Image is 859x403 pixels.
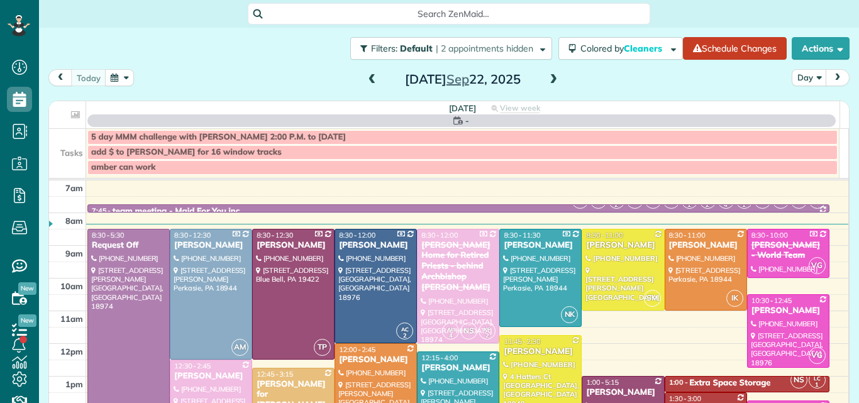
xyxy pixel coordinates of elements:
[580,43,667,54] span: Colored by
[585,387,660,398] div: [PERSON_NAME]
[751,240,826,262] div: [PERSON_NAME] - World Team
[174,240,248,251] div: [PERSON_NAME]
[751,231,788,240] span: 8:30 - 10:00
[65,248,83,258] span: 9am
[231,339,248,356] span: AM
[586,231,623,240] span: 8:30 - 11:00
[421,353,458,362] span: 12:15 - 4:00
[669,231,706,240] span: 8:30 - 11:00
[503,240,578,251] div: [PERSON_NAME]
[682,199,697,211] small: 1
[113,206,242,217] div: team meeting - Maid For You,inc.
[726,290,743,307] span: IK
[718,199,734,211] small: 4
[751,306,826,316] div: [PERSON_NAME]
[257,370,293,378] span: 12:45 - 3:15
[174,231,211,240] span: 8:30 - 12:30
[504,337,540,346] span: 11:45 - 2:30
[71,69,106,86] button: today
[174,371,248,382] div: [PERSON_NAME]
[421,363,496,373] div: [PERSON_NAME]
[700,199,716,211] small: 2
[792,69,827,86] button: Day
[624,43,664,54] span: Cleaners
[790,372,807,389] span: NS
[449,103,476,113] span: [DATE]
[350,37,552,60] button: Filters: Default | 2 appointments hidden
[792,37,850,60] button: Actions
[65,379,83,389] span: 1pm
[91,240,166,251] div: Request Off
[586,378,619,387] span: 1:00 - 5:15
[18,282,36,295] span: New
[338,355,413,365] div: [PERSON_NAME]
[465,114,469,127] span: -
[48,69,72,86] button: prev
[65,183,83,193] span: 7am
[447,326,454,333] span: AL
[257,231,293,240] span: 8:30 - 12:30
[736,199,752,211] small: 1
[18,314,36,327] span: New
[339,345,375,354] span: 12:00 - 2:45
[371,43,397,54] span: Filters:
[60,346,83,356] span: 12pm
[446,71,469,87] span: Sep
[751,296,792,305] span: 10:30 - 12:45
[397,330,413,342] small: 2
[668,240,743,251] div: [PERSON_NAME]
[256,240,331,251] div: [PERSON_NAME]
[400,43,433,54] span: Default
[460,323,477,340] span: NS
[503,346,578,357] div: [PERSON_NAME]
[585,240,660,251] div: [PERSON_NAME]
[669,394,702,403] span: 1:30 - 3:00
[338,240,413,251] div: [PERSON_NAME]
[65,216,83,226] span: 8am
[174,362,211,370] span: 12:30 - 2:45
[609,199,624,211] small: 2
[421,231,458,240] span: 8:30 - 12:00
[314,339,331,356] span: TP
[339,231,375,240] span: 8:30 - 12:00
[558,37,683,60] button: Colored byCleaners
[826,69,850,86] button: next
[60,314,83,324] span: 11am
[384,72,541,86] h2: [DATE] 22, 2025
[809,379,825,391] small: 1
[91,132,346,142] span: 5 day MMM challenge with [PERSON_NAME] 2:00 P.M. to [DATE]
[91,147,282,157] span: add $ to [PERSON_NAME] for 16 window tracks
[443,330,458,342] small: 4
[809,347,826,364] span: VG
[484,326,490,333] span: KF
[344,37,552,60] a: Filters: Default | 2 appointments hidden
[91,162,155,172] span: amber can work
[92,231,125,240] span: 8:30 - 5:30
[421,240,496,293] div: [PERSON_NAME] Home for Retired Priests - behind Archbishop [PERSON_NAME]
[644,290,661,307] span: SM
[809,257,826,274] span: VG
[479,330,495,342] small: 2
[689,378,770,389] div: Extra Space Storage
[504,231,540,240] span: 8:30 - 11:30
[500,103,540,113] span: View week
[436,43,533,54] span: | 2 appointments hidden
[60,281,83,291] span: 10am
[561,306,578,323] span: NK
[683,37,787,60] a: Schedule Changes
[401,326,409,333] span: AC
